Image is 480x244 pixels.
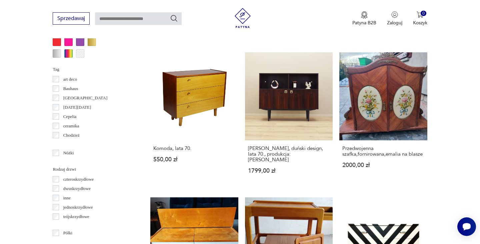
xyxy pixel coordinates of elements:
[248,168,330,174] p: 1799,00 zł
[391,11,398,18] img: Ikonka użytkownika
[63,122,79,130] p: ceramika
[63,113,77,120] p: Cepelia
[63,132,80,139] p: Chodzież
[387,11,402,26] button: Zaloguj
[150,52,238,186] a: Komoda, lata 70.Komoda, lata 70.550,00 zł
[170,14,178,22] button: Szukaj
[63,141,79,148] p: Ćmielów
[63,176,94,183] p: czteroskrzydłowe
[153,146,235,151] h3: Komoda, lata 70.
[387,20,402,26] p: Zaloguj
[63,185,91,192] p: dwuskrzydłowe
[63,229,72,237] p: Półki
[248,146,330,163] h3: [PERSON_NAME], duński design, lata 70., produkcja: [PERSON_NAME]
[63,194,71,202] p: inne
[342,162,424,168] p: 2000,00 zł
[352,11,376,26] button: Patyna B2B
[53,166,134,173] p: Rodzaj drzwi
[153,157,235,162] p: 550,00 zł
[53,66,134,73] p: Tag
[63,76,77,83] p: art deco
[63,213,89,220] p: trójskrzydłowe
[342,146,424,157] h3: Przedwojenna szafka,fornirowana,emalia na blasze
[417,11,423,18] img: Ikona koszyka
[63,85,78,92] p: Bauhaus
[361,11,368,19] img: Ikona medalu
[352,11,376,26] a: Ikona medaluPatyna B2B
[421,11,426,16] div: 0
[63,204,93,211] p: jednoskrzydłowe
[245,52,333,186] a: Szafka palisandrowa, duński design, lata 70., produkcja: Dania[PERSON_NAME], duński design, lata ...
[53,12,90,25] button: Sprzedawaj
[339,52,427,186] a: Przedwojenna szafka,fornirowana,emalia na blaszePrzedwojenna szafka,fornirowana,emalia na blasze2...
[352,20,376,26] p: Patyna B2B
[457,217,476,236] iframe: Smartsupp widget button
[233,8,253,28] img: Patyna - sklep z meblami i dekoracjami vintage
[53,17,90,21] a: Sprzedawaj
[63,104,91,111] p: [DATE][DATE]
[413,11,427,26] button: 0Koszyk
[413,20,427,26] p: Koszyk
[63,94,108,102] p: [GEOGRAPHIC_DATA]
[63,149,74,157] p: Nóżki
